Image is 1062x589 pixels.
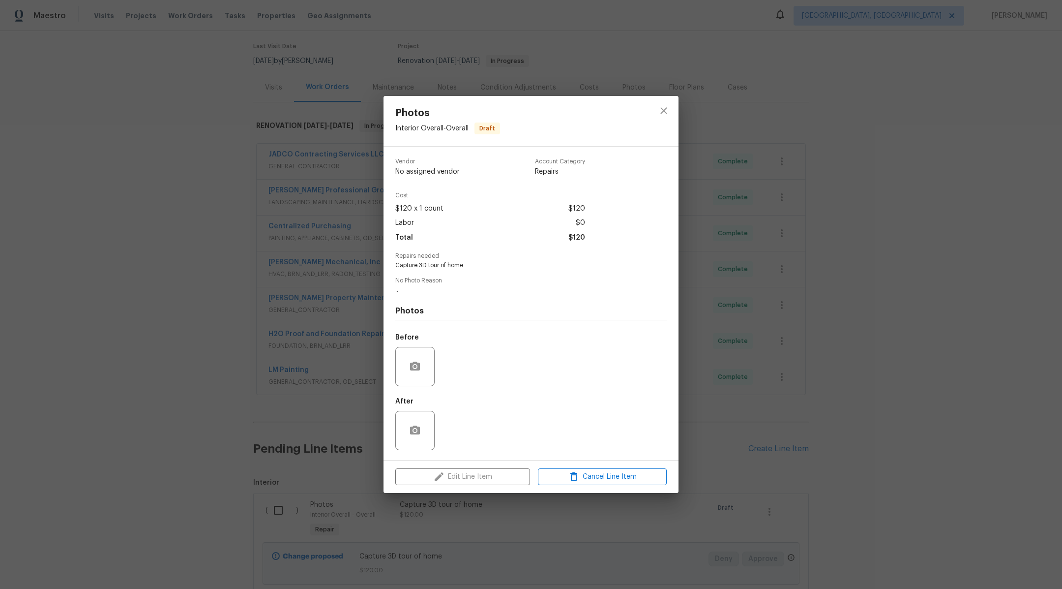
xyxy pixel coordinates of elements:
[395,253,667,259] span: Repairs needed
[395,202,443,216] span: $120 x 1 count
[568,231,585,245] span: $120
[395,125,469,132] span: Interior Overall - Overall
[576,216,585,230] span: $0
[475,124,499,133] span: Draft
[535,167,585,177] span: Repairs
[395,286,640,294] span: ..
[395,192,585,199] span: Cost
[395,216,414,230] span: Labor
[395,231,413,245] span: Total
[395,278,667,284] span: No Photo Reason
[395,108,500,119] span: Photos
[395,167,460,177] span: No assigned vendor
[395,306,667,316] h4: Photos
[652,99,676,123] button: close
[538,468,667,486] button: Cancel Line Item
[568,202,585,216] span: $120
[395,261,640,270] span: Capture 3D tour of home
[535,158,585,165] span: Account Category
[395,158,460,165] span: Vendor
[395,398,413,405] h5: After
[395,334,419,341] h5: Before
[541,471,664,483] span: Cancel Line Item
